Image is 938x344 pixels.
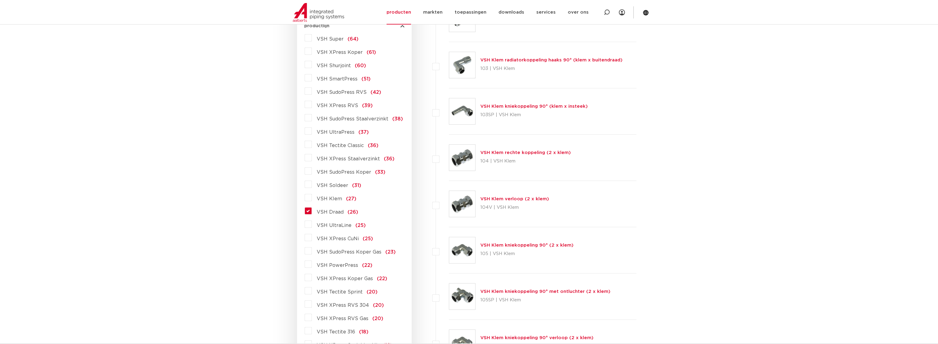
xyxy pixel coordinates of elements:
a: VSH Klem radiatorkoppeling haaks 90° (klem x buitendraad) [480,58,623,62]
span: VSH Tectite 316 [317,329,355,334]
span: VSH XPress Koper [317,50,363,55]
span: VSH XPress RVS 304 [317,303,369,308]
img: Thumbnail for VSH Klem rechte koppeling (2 x klem) [449,145,475,171]
span: (23) [385,250,396,254]
span: (64) [348,37,358,41]
span: (61) [367,50,376,55]
p: 103SP | VSH Klem [480,110,588,120]
a: VSH Klem rechte koppeling (2 x klem) [480,150,571,155]
span: VSH SudoPress RVS [317,90,367,95]
img: Thumbnail for VSH Klem verloop (2 x klem) [449,191,475,217]
p: 104V | VSH Klem [480,203,549,212]
img: Thumbnail for VSH Klem radiatorkoppeling haaks 90° (klem x buitendraad) [449,52,475,78]
span: VSH SudoPress Staalverzinkt [317,116,388,121]
span: (18) [359,329,368,334]
a: VSH Klem kniekoppeling 90° verloop (2 x klem) [480,336,593,340]
span: (20) [373,303,384,308]
span: VSH Klem [317,196,342,201]
p: 104 | VSH Klem [480,156,571,166]
span: (20) [367,290,377,294]
span: VSH Tectite Sprint [317,290,363,294]
p: 103 | VSH Klem [480,64,623,74]
span: VSH PowerPress [317,263,358,268]
a: VSH Klem kniekoppeling 90° (2 x klem) [480,243,574,247]
span: VSH XPress RVS [317,103,358,108]
span: (22) [377,276,387,281]
span: VSH XPress RVS Gas [317,316,368,321]
span: (36) [368,143,378,148]
span: VSH Draad [317,210,344,215]
span: (20) [372,316,383,321]
span: productlijn [304,24,329,28]
span: VSH Tectite Classic [317,143,364,148]
p: 105 | VSH Klem [480,249,574,259]
img: Thumbnail for VSH Klem kniekoppeling 90° (2 x klem) [449,237,475,263]
a: VSH Klem kniekoppeling 90° (klem x insteek) [480,104,588,109]
span: VSH XPress CuNi [317,236,359,241]
span: VSH Super [317,37,344,41]
span: VSH XPress Staalverzinkt [317,156,380,161]
span: VSH Shurjoint [317,63,351,68]
span: VSH UltraPress [317,130,355,135]
span: (25) [355,223,366,228]
span: VSH XPress Koper Gas [317,276,373,281]
span: (25) [363,236,373,241]
span: VSH UltraLine [317,223,351,228]
span: (22) [362,263,372,268]
span: (36) [384,156,394,161]
span: VSH SmartPress [317,77,358,81]
span: (38) [392,116,403,121]
button: productlijn [304,24,404,28]
span: (60) [355,63,366,68]
a: VSH Klem kniekoppeling 90° met ontluchter (2 x klem) [480,289,610,294]
span: VSH Soldeer [317,183,348,188]
span: (42) [371,90,381,95]
span: (33) [375,170,385,175]
span: (37) [358,130,369,135]
span: (27) [346,196,356,201]
span: (31) [352,183,361,188]
span: (39) [362,103,373,108]
p: 105SP | VSH Klem [480,295,610,305]
img: Thumbnail for VSH Klem kniekoppeling 90° (klem x insteek) [449,98,475,124]
span: VSH SudoPress Koper [317,170,371,175]
span: (26) [348,210,358,215]
span: (51) [361,77,371,81]
img: Thumbnail for VSH Klem kniekoppeling 90° met ontluchter (2 x klem) [449,283,475,310]
a: VSH Klem verloop (2 x klem) [480,197,549,201]
span: VSH SudoPress Koper Gas [317,250,381,254]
